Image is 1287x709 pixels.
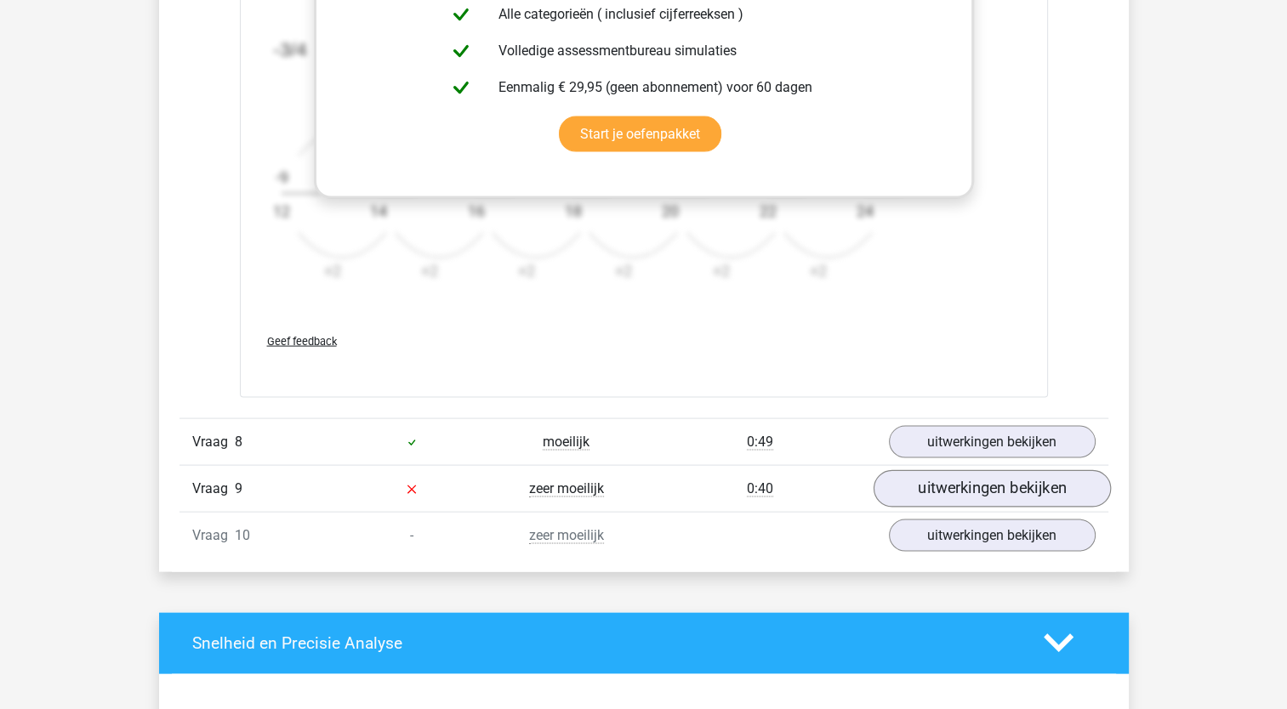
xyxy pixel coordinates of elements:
[889,426,1096,458] a: uitwerkingen bekijken
[324,262,341,280] text: +2
[518,262,535,280] text: +2
[529,527,604,544] span: zeer moeilijk
[873,470,1110,508] a: uitwerkingen bekijken
[273,38,307,60] tspan: -3/4
[559,116,721,152] a: Start je oefenpakket
[662,202,679,220] text: 20
[713,262,730,280] text: +2
[747,434,773,451] span: 0:49
[529,480,604,497] span: zeer moeilijk
[615,262,632,280] text: +2
[889,519,1096,552] a: uitwerkingen bekijken
[543,434,589,451] span: moeilijk
[267,335,337,348] span: Geef feedback
[192,479,235,499] span: Vraag
[856,202,873,220] text: 24
[192,432,235,452] span: Vraag
[564,202,581,220] text: 18
[235,527,250,543] span: 10
[810,262,827,280] text: +2
[192,633,1018,653] h4: Snelheid en Precisie Analyse
[467,202,484,220] text: 16
[747,480,773,497] span: 0:40
[275,168,288,186] text: -9
[273,202,290,220] text: 12
[235,480,242,496] span: 9
[370,202,387,220] text: 14
[334,525,489,546] div: -
[192,525,235,546] span: Vraag
[421,262,438,280] text: +2
[235,434,242,450] span: 8
[759,202,776,220] text: 22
